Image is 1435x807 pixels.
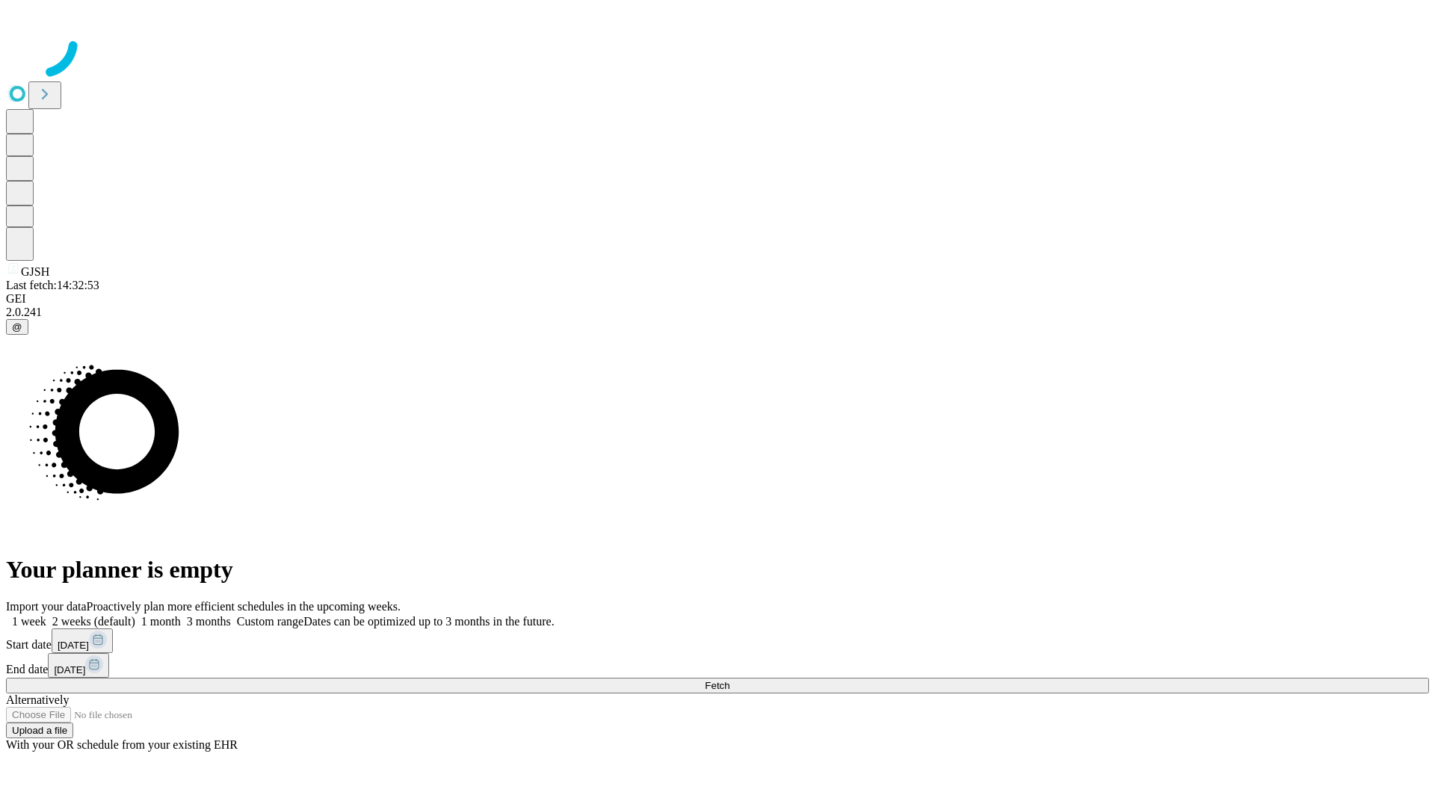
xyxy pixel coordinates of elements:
[54,664,85,675] span: [DATE]
[58,640,89,651] span: [DATE]
[6,319,28,335] button: @
[6,678,1429,693] button: Fetch
[48,653,109,678] button: [DATE]
[6,556,1429,584] h1: Your planner is empty
[6,600,87,613] span: Import your data
[6,306,1429,319] div: 2.0.241
[6,292,1429,306] div: GEI
[6,723,73,738] button: Upload a file
[6,738,238,751] span: With your OR schedule from your existing EHR
[52,628,113,653] button: [DATE]
[52,615,135,628] span: 2 weeks (default)
[6,628,1429,653] div: Start date
[6,653,1429,678] div: End date
[21,265,49,278] span: GJSH
[187,615,231,628] span: 3 months
[303,615,554,628] span: Dates can be optimized up to 3 months in the future.
[12,615,46,628] span: 1 week
[6,279,99,291] span: Last fetch: 14:32:53
[141,615,181,628] span: 1 month
[705,680,729,691] span: Fetch
[6,693,69,706] span: Alternatively
[87,600,401,613] span: Proactively plan more efficient schedules in the upcoming weeks.
[12,321,22,333] span: @
[237,615,303,628] span: Custom range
